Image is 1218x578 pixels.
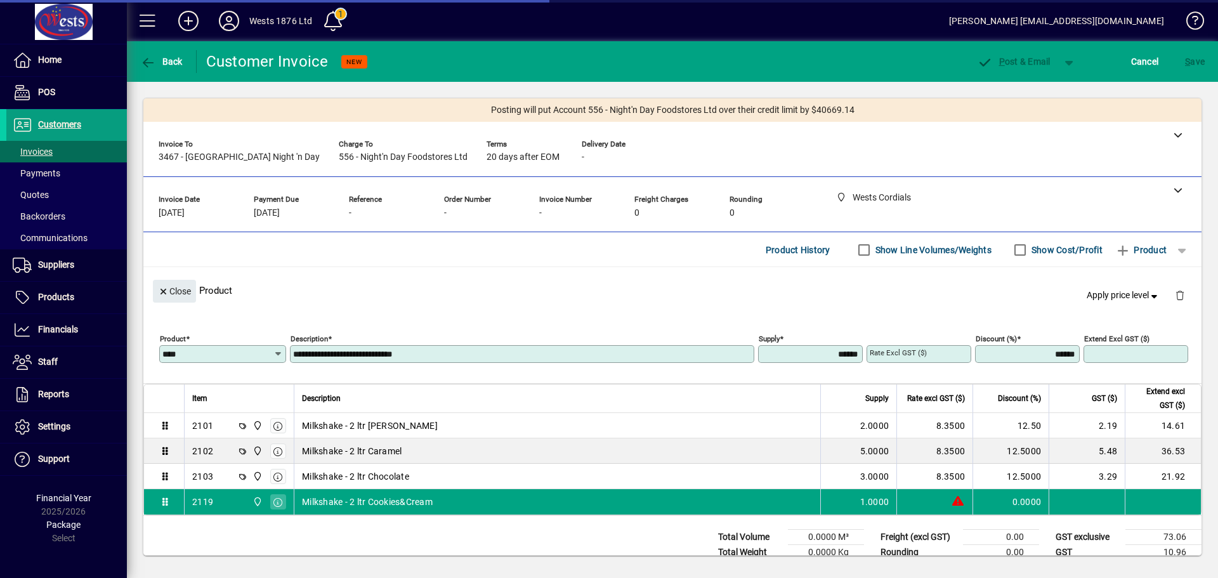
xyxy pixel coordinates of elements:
span: 3467 - [GEOGRAPHIC_DATA] Night 'n Day [159,152,320,162]
span: Home [38,55,62,65]
span: Milkshake - 2 ltr Caramel [302,445,402,457]
span: S [1185,56,1190,67]
mat-label: Discount (%) [976,334,1017,343]
td: 12.5000 [972,464,1049,489]
td: 2.19 [1049,413,1125,438]
div: 2103 [192,470,213,483]
span: Financials [38,324,78,334]
span: 0 [634,208,639,218]
span: Financial Year [36,493,91,503]
td: 12.5000 [972,438,1049,464]
mat-label: Supply [759,334,780,343]
span: Backorders [13,211,65,221]
label: Show Cost/Profit [1029,244,1103,256]
span: Cancel [1131,51,1159,72]
span: POS [38,87,55,97]
a: POS [6,77,127,108]
span: - [349,208,351,218]
div: 8.3500 [905,445,965,457]
button: Close [153,280,196,303]
div: [PERSON_NAME] [EMAIL_ADDRESS][DOMAIN_NAME] [949,11,1164,31]
span: Settings [38,421,70,431]
span: Rate excl GST ($) [907,391,965,405]
td: 0.0000 [972,489,1049,515]
td: 12.50 [972,413,1049,438]
div: 2119 [192,496,213,508]
button: Delete [1165,280,1195,310]
span: ost & Email [977,56,1051,67]
span: Extend excl GST ($) [1133,384,1185,412]
td: Total Volume [712,530,788,545]
td: 0.00 [963,530,1039,545]
span: Supply [865,391,889,405]
button: Product History [761,239,835,261]
button: Post & Email [971,50,1057,73]
span: Wests Cordials [249,470,264,483]
span: Wests Cordials [249,495,264,509]
div: Product [143,267,1202,313]
span: Discount (%) [998,391,1041,405]
span: Communications [13,233,88,243]
span: Wests Cordials [249,444,264,458]
span: ave [1185,51,1205,72]
app-page-header-button: Delete [1165,289,1195,301]
span: Close [158,281,191,302]
td: 0.0000 M³ [788,530,864,545]
label: Show Line Volumes/Weights [873,244,992,256]
mat-label: Extend excl GST ($) [1084,334,1149,343]
div: Customer Invoice [206,51,329,72]
a: Settings [6,411,127,443]
span: Wests Cordials [249,419,264,433]
a: Financials [6,314,127,346]
mat-label: Product [160,334,186,343]
span: Item [192,391,207,405]
a: Suppliers [6,249,127,281]
td: Freight (excl GST) [874,530,963,545]
a: Payments [6,162,127,184]
span: - [539,208,542,218]
td: 10.96 [1125,545,1202,560]
span: Products [38,292,74,302]
button: Profile [209,10,249,32]
div: 2102 [192,445,213,457]
div: 8.3500 [905,470,965,483]
button: Save [1182,50,1208,73]
div: 8.3500 [905,419,965,432]
a: Support [6,443,127,475]
mat-label: Rate excl GST ($) [870,348,927,357]
button: Apply price level [1082,284,1165,307]
span: Milkshake - 2 ltr [PERSON_NAME] [302,419,438,432]
a: Products [6,282,127,313]
span: 2.0000 [860,419,889,432]
span: Suppliers [38,259,74,270]
span: 556 - Night'n Day Foodstores Ltd [339,152,468,162]
button: Product [1109,239,1173,261]
span: 20 days after EOM [487,152,560,162]
span: Posting will put Account 556 - Night'n Day Foodstores Ltd over their credit limit by $40669.14 [491,103,855,117]
div: 2101 [192,419,213,432]
td: GST [1049,545,1125,560]
a: Knowledge Base [1177,3,1202,44]
button: Back [137,50,186,73]
td: 73.06 [1125,530,1202,545]
span: Quotes [13,190,49,200]
td: 21.92 [1125,464,1201,489]
span: NEW [346,58,362,66]
span: Product [1115,240,1167,260]
a: Quotes [6,184,127,206]
span: GST ($) [1092,391,1117,405]
span: Milkshake - 2 ltr Cookies&Cream [302,496,433,508]
td: 0.0000 Kg [788,545,864,560]
td: Total Weight [712,545,788,560]
span: Back [140,56,183,67]
div: Wests 1876 Ltd [249,11,312,31]
td: 5.48 [1049,438,1125,464]
app-page-header-button: Back [127,50,197,73]
span: Package [46,520,81,530]
span: - [582,152,584,162]
a: Home [6,44,127,76]
td: 36.53 [1125,438,1201,464]
span: Description [302,391,341,405]
a: Staff [6,346,127,378]
span: Staff [38,357,58,367]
